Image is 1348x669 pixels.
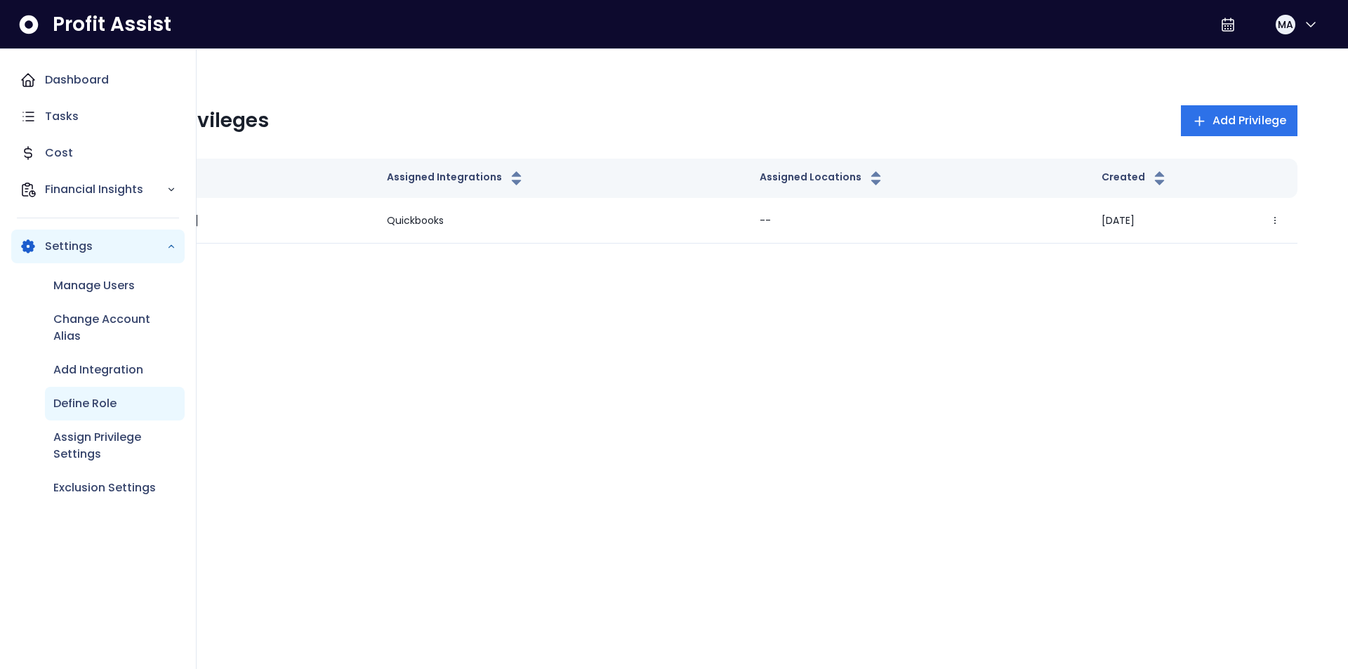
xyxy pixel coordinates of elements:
p: Add Integration [53,362,143,378]
p: Change Account Alias [53,311,176,345]
p: Quickbooks [387,213,737,228]
p: Cost [45,145,73,161]
p: Manage Users [53,277,135,294]
p: Tasks [45,108,79,125]
span: MA [1278,18,1293,32]
p: Settings [45,238,166,255]
button: Created [1102,170,1168,187]
p: Financial Insights [45,181,166,198]
span: Profit Assist [53,12,171,37]
p: Assign Privilege Settings [53,429,176,463]
p: Dashboard [45,72,109,88]
p: Define Role [53,395,117,412]
button: Add Privilege [1181,105,1297,136]
p: -- [760,213,1079,228]
p: Exclusion Settings [53,479,156,496]
button: Assigned Integrations [387,170,525,187]
button: Assigned Locations [760,170,885,187]
span: Add Privilege [1212,112,1286,129]
p: [DATE] [1102,213,1135,228]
